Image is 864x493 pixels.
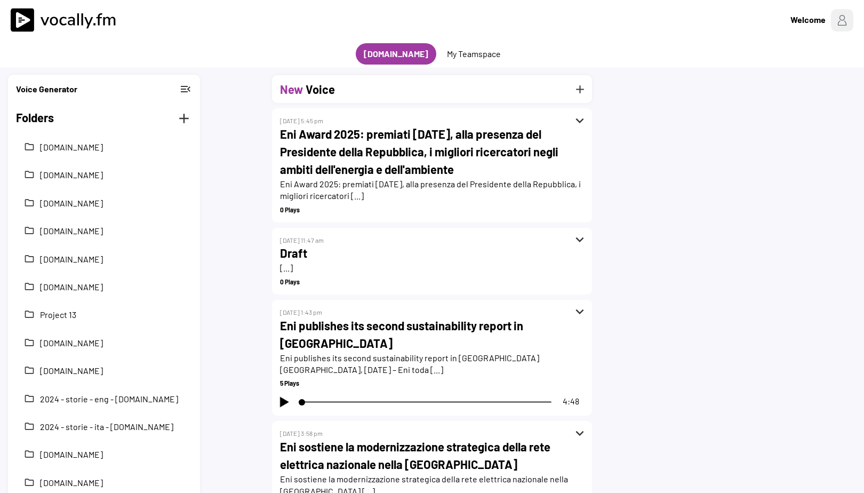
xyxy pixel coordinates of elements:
div: [DATE] 5:45 pm [280,116,584,125]
button: [DOMAIN_NAME] [40,253,184,265]
button: folder [24,477,35,488]
button: [DOMAIN_NAME] [40,141,184,153]
h2: Folders [16,109,171,128]
button: folder [24,421,35,432]
h4: 5 Plays [280,378,299,388]
div: Welcome [790,13,826,26]
h2: Eni sostiene la modernizzazione strategica della rete elettrica nazionale nella [GEOGRAPHIC_DATA] [280,438,584,473]
button: expand_more [572,425,588,441]
button: folder [24,253,35,264]
div: [DATE] 3:58 pm [280,429,584,438]
button: folder [24,197,35,208]
button: add [176,110,192,126]
button: 2024 - storie - ita - [DOMAIN_NAME] [40,421,184,433]
button: [DOMAIN_NAME] [40,365,184,377]
h2: New [280,81,303,98]
button: folder [24,281,35,292]
button: expand_more [572,232,588,248]
button: folder [24,449,35,459]
button: folder [24,393,35,404]
div: 4:48 [557,395,584,407]
button: [DOMAIN_NAME] [40,477,184,489]
button: folder [24,169,35,180]
img: icons8-play-50.png [277,395,291,409]
button: [DOMAIN_NAME] [40,169,184,181]
button: Project 13 [40,309,184,321]
button: [DOMAIN_NAME] [40,337,184,349]
button: folder [24,141,35,152]
button: folder [24,365,35,376]
button: [DOMAIN_NAME] [40,225,184,237]
button: folder [24,337,35,348]
button: [DOMAIN_NAME] [40,449,184,460]
div: [...] [280,262,584,274]
button: menu_open [179,83,192,96]
h2: Voice [306,81,335,98]
img: Profile%20Placeholder.png [831,9,853,31]
button: folder [24,309,35,320]
h3: My Teamspace [447,47,501,60]
button: expand_more [572,113,588,129]
button: [DOMAIN_NAME] [40,281,184,293]
button: [DOMAIN_NAME] [40,197,184,209]
h4: 0 Plays [280,205,300,214]
button: add [573,83,587,96]
h3: [DOMAIN_NAME] [364,47,428,60]
h4: 0 Plays [280,277,300,287]
h3: Voice Generator [16,83,77,96]
button: expand_more [572,304,588,320]
div: [DATE] 11:47 am [280,236,584,245]
button: folder [24,225,35,236]
button: 2024 - storie - eng - [DOMAIN_NAME] [40,393,184,405]
div: Eni publishes its second sustainability report in [GEOGRAPHIC_DATA] [GEOGRAPHIC_DATA], [DATE] – E... [280,352,584,376]
div: Eni Award 2025: premiati [DATE], alla presenza del Presidente della Repubblica, i migliori ricerc... [280,178,584,202]
h2: Eni publishes its second sustainability report in [GEOGRAPHIC_DATA] [280,317,584,352]
div: [DATE] 1:43 pm [280,308,584,317]
h2: Eni Award 2025: premiati [DATE], alla presenza del Presidente della Repubblica, i migliori ricerc... [280,125,584,178]
h2: Draft [280,244,584,262]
